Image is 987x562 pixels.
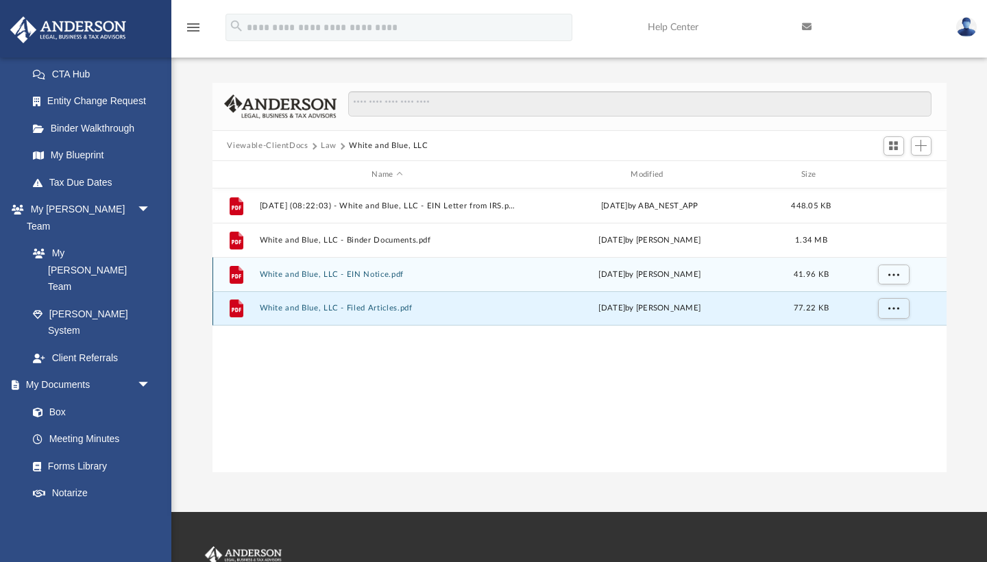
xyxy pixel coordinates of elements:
[137,371,164,400] span: arrow_drop_down
[185,19,202,36] i: menu
[10,506,164,534] a: Online Learningarrow_drop_down
[19,169,171,196] a: Tax Due Dates
[884,136,904,156] button: Switch to Grid View
[877,265,909,285] button: More options
[522,302,778,315] div: [DATE] by [PERSON_NAME]
[793,304,828,312] span: 77.22 KB
[19,398,158,426] a: Box
[321,140,337,152] button: Law
[10,196,164,240] a: My [PERSON_NAME] Teamarrow_drop_down
[521,169,777,181] div: Modified
[19,452,158,480] a: Forms Library
[19,60,171,88] a: CTA Hub
[10,371,164,399] a: My Documentsarrow_drop_down
[349,140,428,152] button: White and Blue, LLC
[259,304,515,313] button: White and Blue, LLC - Filed Articles.pdf
[19,88,171,115] a: Entity Change Request
[795,236,827,244] span: 1.34 MB
[522,200,778,212] div: [DATE] by ABA_NEST_APP
[259,270,515,279] button: White and Blue, LLC - EIN Notice.pdf
[19,240,158,301] a: My [PERSON_NAME] Team
[522,234,778,247] div: [DATE] by [PERSON_NAME]
[877,298,909,319] button: More options
[783,169,838,181] div: Size
[19,142,164,169] a: My Blueprint
[259,201,515,210] button: [DATE] (08:22:03) - White and Blue, LLC - EIN Letter from IRS.pdf
[844,169,940,181] div: id
[19,300,164,344] a: [PERSON_NAME] System
[6,16,130,43] img: Anderson Advisors Platinum Portal
[791,202,831,210] span: 448.05 KB
[348,91,931,117] input: Search files and folders
[227,140,308,152] button: Viewable-ClientDocs
[212,188,947,473] div: grid
[911,136,931,156] button: Add
[522,269,778,281] div: [DATE] by [PERSON_NAME]
[19,480,164,507] a: Notarize
[137,196,164,224] span: arrow_drop_down
[956,17,977,37] img: User Pic
[185,26,202,36] a: menu
[793,271,828,278] span: 41.96 KB
[137,506,164,535] span: arrow_drop_down
[19,344,164,371] a: Client Referrals
[19,426,164,453] a: Meeting Minutes
[229,19,244,34] i: search
[259,236,515,245] button: White and Blue, LLC - Binder Documents.pdf
[19,114,171,142] a: Binder Walkthrough
[258,169,515,181] div: Name
[218,169,252,181] div: id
